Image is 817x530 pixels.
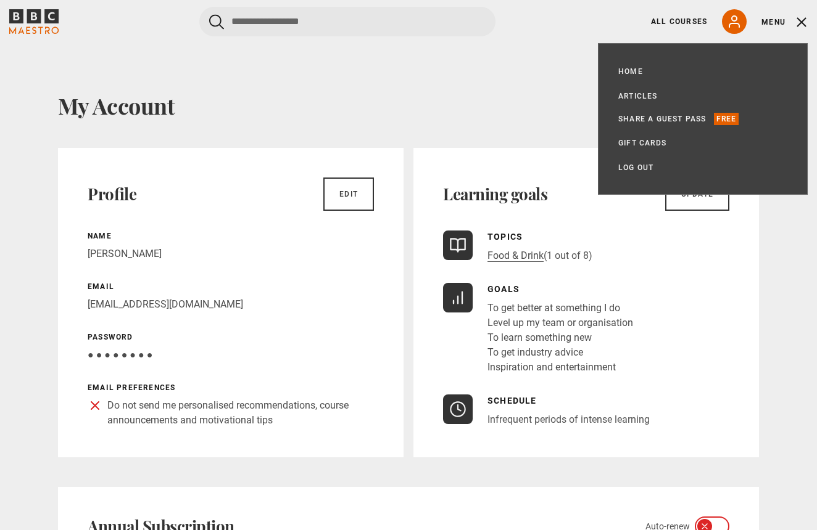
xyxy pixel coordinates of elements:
[88,349,152,361] span: ● ● ● ● ● ● ● ●
[88,297,374,312] p: [EMAIL_ADDRESS][DOMAIN_NAME]
[651,16,707,27] a: All Courses
[487,283,633,296] p: Goals
[487,330,633,345] li: To learn something new
[618,65,643,78] a: Home
[618,113,707,125] a: Share a guest pass
[487,230,592,243] p: Topics
[618,137,666,149] a: Gift Cards
[714,113,739,125] p: Free
[58,92,759,118] h1: My Account
[9,9,59,34] svg: BBC Maestro
[487,250,544,262] a: Food & Drink
[323,177,374,211] a: Edit
[761,16,808,28] button: Toggle navigation
[487,316,633,330] li: Level up my team or organisation
[618,90,658,102] a: Articles
[487,301,633,316] li: To get better at something I do
[107,398,374,428] p: Do not send me personalised recommendations, course announcements and motivational tips
[443,184,547,204] h2: Learning goals
[88,184,136,204] h2: Profile
[88,382,374,393] p: Email preferences
[487,412,650,427] p: Infrequent periods of intense learning
[487,360,633,375] li: Inspiration and entertainment
[618,161,653,174] a: Log out
[209,14,224,30] button: Submit the search query
[487,345,633,360] li: To get industry advice
[88,332,374,343] p: Password
[88,230,374,242] p: Name
[88,281,374,292] p: Email
[88,247,374,261] p: [PERSON_NAME]
[487,394,650,407] p: Schedule
[487,248,592,263] p: (1 out of 8)
[199,7,496,36] input: Search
